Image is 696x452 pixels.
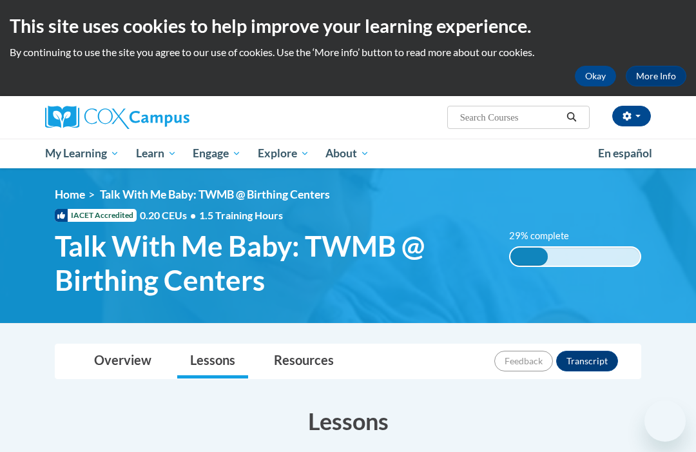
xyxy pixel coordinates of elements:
[556,351,618,371] button: Transcript
[318,139,378,168] a: About
[10,45,686,59] p: By continuing to use the site you agree to our use of cookies. Use the ‘More info’ button to read...
[494,351,553,371] button: Feedback
[249,139,318,168] a: Explore
[45,106,234,129] a: Cox Campus
[626,66,686,86] a: More Info
[136,146,177,161] span: Learn
[55,209,137,222] span: IACET Accredited
[45,106,189,129] img: Cox Campus
[562,110,581,125] button: Search
[100,188,330,201] span: Talk With Me Baby: TWMB @ Birthing Centers
[258,146,309,161] span: Explore
[510,248,548,266] div: 29% complete
[193,146,241,161] span: Engage
[612,106,651,126] button: Account Settings
[598,146,652,160] span: En español
[128,139,185,168] a: Learn
[140,208,199,222] span: 0.20 CEUs
[199,209,283,221] span: 1.5 Training Hours
[184,139,249,168] a: Engage
[37,139,128,168] a: My Learning
[261,344,347,378] a: Resources
[590,140,661,167] a: En español
[55,229,490,297] span: Talk With Me Baby: TWMB @ Birthing Centers
[509,229,583,243] label: 29% complete
[575,66,616,86] button: Okay
[190,209,196,221] span: •
[459,110,562,125] input: Search Courses
[177,344,248,378] a: Lessons
[325,146,369,161] span: About
[55,188,85,201] a: Home
[55,405,641,437] h3: Lessons
[81,344,164,378] a: Overview
[35,139,661,168] div: Main menu
[644,400,686,442] iframe: Button to launch messaging window
[45,146,119,161] span: My Learning
[10,13,686,39] h2: This site uses cookies to help improve your learning experience.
